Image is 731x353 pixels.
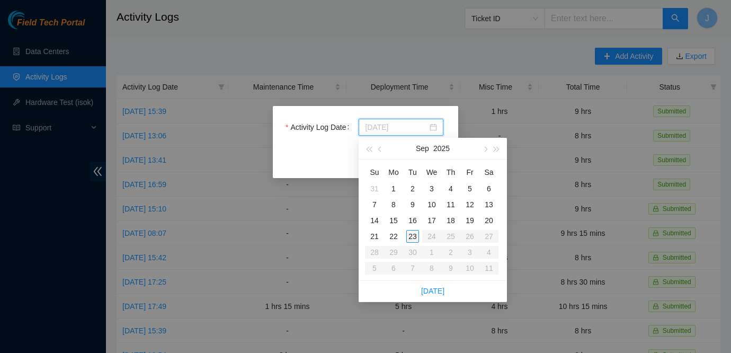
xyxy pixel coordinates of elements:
[479,197,498,213] td: 2025-09-13
[406,214,419,227] div: 16
[368,182,381,195] div: 31
[441,164,460,181] th: Th
[403,213,422,228] td: 2025-09-16
[286,119,353,136] label: Activity Log Date
[403,228,422,244] td: 2025-09-23
[387,198,400,211] div: 8
[387,230,400,243] div: 22
[416,138,429,159] button: Sep
[406,198,419,211] div: 9
[422,213,441,228] td: 2025-09-17
[368,230,381,243] div: 21
[365,181,384,197] td: 2025-08-31
[460,164,479,181] th: Fr
[406,182,419,195] div: 2
[365,213,384,228] td: 2025-09-14
[460,181,479,197] td: 2025-09-05
[368,198,381,211] div: 7
[384,197,403,213] td: 2025-09-08
[384,213,403,228] td: 2025-09-15
[425,182,438,195] div: 3
[403,181,422,197] td: 2025-09-02
[460,213,479,228] td: 2025-09-19
[444,214,457,227] div: 18
[433,138,450,159] button: 2025
[483,214,495,227] div: 20
[463,182,476,195] div: 5
[444,182,457,195] div: 4
[406,230,419,243] div: 23
[365,197,384,213] td: 2025-09-07
[365,228,384,244] td: 2025-09-21
[384,181,403,197] td: 2025-09-01
[384,228,403,244] td: 2025-09-22
[368,214,381,227] div: 14
[403,197,422,213] td: 2025-09-09
[441,181,460,197] td: 2025-09-04
[463,198,476,211] div: 12
[387,182,400,195] div: 1
[483,182,495,195] div: 6
[479,164,498,181] th: Sa
[460,197,479,213] td: 2025-09-12
[365,164,384,181] th: Su
[384,164,403,181] th: Mo
[444,198,457,211] div: 11
[387,214,400,227] div: 15
[365,121,427,133] input: Activity Log Date
[441,213,460,228] td: 2025-09-18
[441,197,460,213] td: 2025-09-11
[422,181,441,197] td: 2025-09-03
[421,287,444,295] a: [DATE]
[425,198,438,211] div: 10
[422,164,441,181] th: We
[479,213,498,228] td: 2025-09-20
[479,181,498,197] td: 2025-09-06
[483,198,495,211] div: 13
[425,214,438,227] div: 17
[403,164,422,181] th: Tu
[463,214,476,227] div: 19
[422,197,441,213] td: 2025-09-10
